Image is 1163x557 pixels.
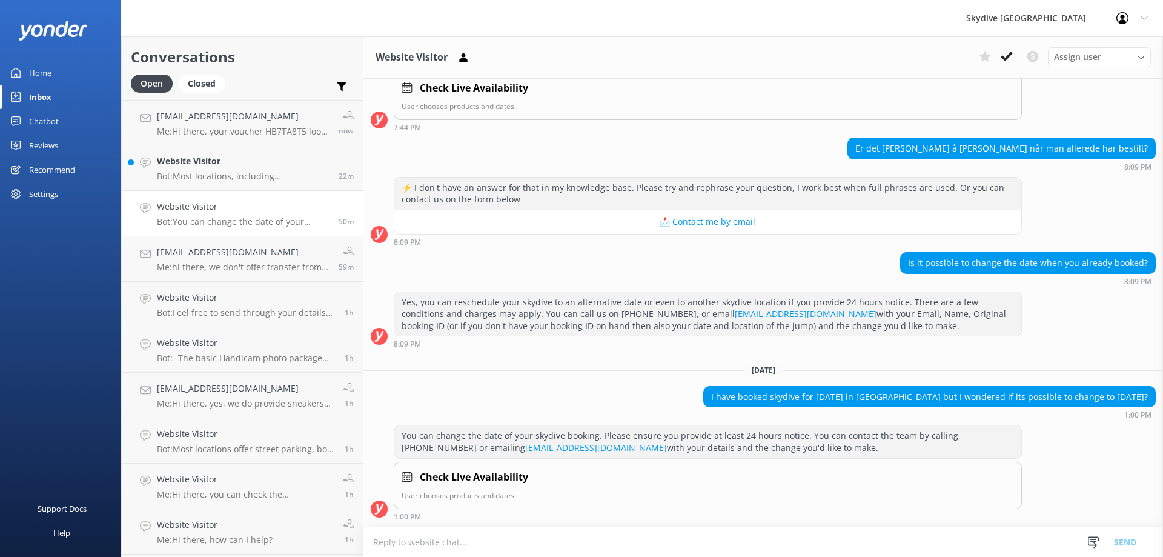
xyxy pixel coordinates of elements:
[157,171,330,182] p: Bot: Most locations, including [GEOGRAPHIC_DATA], offer street parking, both paid and unpaid, but...
[402,490,1014,501] p: User chooses products and dates.
[179,76,231,90] a: Closed
[735,308,876,319] a: [EMAIL_ADDRESS][DOMAIN_NAME]
[1124,164,1151,171] strong: 8:09 PM
[394,341,421,348] strong: 8:09 PM
[345,398,354,409] span: Sep 18 2025 12:10pm (UTC +10:00) Australia/Brisbane
[394,513,421,521] strong: 1:00 PM
[345,535,354,545] span: Sep 18 2025 12:03pm (UTC +10:00) Australia/Brisbane
[157,518,273,532] h4: Website Visitor
[122,282,363,327] a: Website VisitorBot:Feel free to send through your details to [EMAIL_ADDRESS][DOMAIN_NAME]. Our st...
[394,512,1022,521] div: Sep 18 2025 01:00pm (UTC +10:00) Australia/Brisbane
[394,339,1022,348] div: Sep 16 2025 08:09pm (UTC +10:00) Australia/Brisbane
[1124,278,1151,285] strong: 8:09 PM
[345,444,354,454] span: Sep 18 2025 12:08pm (UTC +10:00) Australia/Brisbane
[131,76,179,90] a: Open
[29,158,75,182] div: Recommend
[157,427,336,441] h4: Website Visitor
[157,110,330,123] h4: [EMAIL_ADDRESS][DOMAIN_NAME]
[345,307,354,318] span: Sep 18 2025 12:39pm (UTC +10:00) Australia/Brisbane
[157,262,330,273] p: Me: hi there, we don't offer transfer from [GEOGRAPHIC_DATA][PERSON_NAME]
[157,155,330,168] h4: Website Visitor
[179,75,225,93] div: Closed
[157,216,330,227] p: Bot: You can change the date of your skydive booking. Please ensure you provide at least 24 hours...
[345,353,354,363] span: Sep 18 2025 12:32pm (UTC +10:00) Australia/Brisbane
[53,521,70,545] div: Help
[157,307,336,318] p: Bot: Feel free to send through your details to [EMAIL_ADDRESS][DOMAIN_NAME]. Our staff can let yo...
[525,442,667,453] a: [EMAIL_ADDRESS][DOMAIN_NAME]
[703,410,1156,419] div: Sep 18 2025 01:00pm (UTC +10:00) Australia/Brisbane
[29,109,59,133] div: Chatbot
[394,178,1021,210] div: ⚡ I don't have an answer for that in my knowledge base. Please try and rephrase your question, I ...
[29,182,58,206] div: Settings
[157,291,336,304] h4: Website Visitor
[122,236,363,282] a: [EMAIL_ADDRESS][DOMAIN_NAME]Me:hi there, we don't offer transfer from [GEOGRAPHIC_DATA][PERSON_NA...
[394,238,1022,246] div: Sep 16 2025 08:09pm (UTC +10:00) Australia/Brisbane
[157,444,336,455] p: Bot: Most locations offer street parking, both paid and unpaid, but it is subject to availability...
[122,327,363,373] a: Website VisitorBot:- The basic Handicam photo package costs $129 per person and includes photos o...
[122,509,363,555] a: Website VisitorMe:Hi there, how can I help?1h
[394,124,421,132] strong: 7:44 PM
[29,85,51,109] div: Inbox
[122,373,363,418] a: [EMAIL_ADDRESS][DOMAIN_NAME]Me:Hi there, yes, we do provide sneakers at our drop zone1h
[1054,50,1101,64] span: Assign user
[704,387,1155,407] div: I have booked skydive for [DATE] in [GEOGRAPHIC_DATA] but I wondered if its possible to change to...
[122,464,363,509] a: Website VisitorMe:Hi there, you can check the confirmation email for more details1h
[122,145,363,191] a: Website VisitorBot:Most locations, including [GEOGRAPHIC_DATA], offer street parking, both paid a...
[157,200,330,213] h4: Website Visitor
[157,398,334,409] p: Me: Hi there, yes, we do provide sneakers at our drop zone
[394,239,421,246] strong: 8:09 PM
[848,138,1155,159] div: Er det [PERSON_NAME] å [PERSON_NAME] når man allerede har bestilt?
[29,61,51,85] div: Home
[339,262,354,272] span: Sep 18 2025 12:52pm (UTC +10:00) Australia/Brisbane
[29,133,58,158] div: Reviews
[420,81,528,96] h4: Check Live Availability
[394,292,1021,336] div: Yes, you can reschedule your skydive to an alternative date or even to another skydive location i...
[339,216,354,227] span: Sep 18 2025 01:00pm (UTC +10:00) Australia/Brisbane
[1124,412,1151,419] strong: 1:00 PM
[38,496,87,521] div: Support Docs
[402,101,1014,112] p: User chooses products and dates.
[157,336,336,350] h4: Website Visitor
[157,382,334,395] h4: [EMAIL_ADDRESS][DOMAIN_NAME]
[131,45,354,68] h2: Conversations
[18,21,88,41] img: yonder-white-logo.png
[900,277,1156,285] div: Sep 16 2025 08:09pm (UTC +10:00) Australia/Brisbane
[157,353,336,364] p: Bot: - The basic Handicam photo package costs $129 per person and includes photos of your entire ...
[157,245,330,259] h4: [EMAIL_ADDRESS][DOMAIN_NAME]
[157,473,334,486] h4: Website Visitor
[394,210,1021,234] button: 📩 Contact me by email
[376,50,448,65] h3: Website Visitor
[122,418,363,464] a: Website VisitorBot:Most locations offer street parking, both paid and unpaid, but it is subject t...
[131,75,173,93] div: Open
[420,470,528,485] h4: Check Live Availability
[394,123,1022,132] div: Sep 16 2025 07:44pm (UTC +10:00) Australia/Brisbane
[339,125,354,136] span: Sep 18 2025 01:51pm (UTC +10:00) Australia/Brisbane
[157,489,334,500] p: Me: Hi there, you can check the confirmation email for more details
[345,489,354,499] span: Sep 18 2025 12:05pm (UTC +10:00) Australia/Brisbane
[339,171,354,181] span: Sep 18 2025 01:28pm (UTC +10:00) Australia/Brisbane
[122,191,363,236] a: Website VisitorBot:You can change the date of your skydive booking. Please ensure you provide at ...
[157,126,330,137] p: Me: Hi there, your voucher HB7TA8T5 looks good, it will valid until [DATE], you can call us or em...
[847,162,1156,171] div: Sep 16 2025 08:09pm (UTC +10:00) Australia/Brisbane
[901,253,1155,273] div: Is it possible to change the date when you already booked?
[1048,47,1151,67] div: Assign User
[744,365,783,375] span: [DATE]
[157,535,273,545] p: Me: Hi there, how can I help?
[122,100,363,145] a: [EMAIL_ADDRESS][DOMAIN_NAME]Me:Hi there, your voucher HB7TA8T5 looks good, it will valid until [D...
[394,425,1021,458] div: You can change the date of your skydive booking. Please ensure you provide at least 24 hours noti...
